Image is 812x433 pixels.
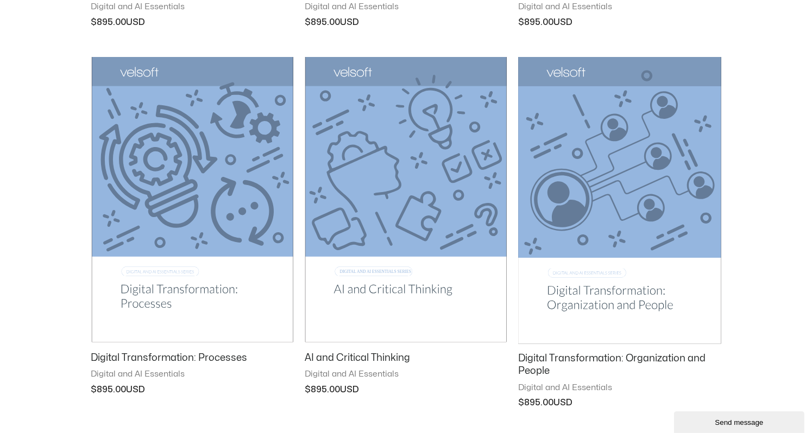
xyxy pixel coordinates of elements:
span: $ [305,385,311,394]
bdi: 895.00 [518,18,553,27]
span: $ [91,385,97,394]
img: AI and Critical Thinking [305,57,507,342]
bdi: 895.00 [91,385,127,394]
a: AI and Critical Thinking [305,352,507,369]
span: Digital and AI Essentials [305,369,507,380]
span: $ [518,398,524,407]
span: Digital and AI Essentials [518,383,721,393]
span: Digital and AI Essentials [91,369,294,380]
h2: Digital Transformation: Organization and People [518,352,721,378]
h2: Digital Transformation: Processes [91,352,294,364]
img: Digital Transformation: Processes [91,57,294,342]
bdi: 895.00 [518,398,553,407]
img: Digital Transformation: Organization and People [518,57,721,345]
span: $ [91,18,97,27]
iframe: chat widget [674,409,807,433]
bdi: 895.00 [305,18,340,27]
span: Digital and AI Essentials [91,2,294,12]
span: $ [305,18,311,27]
a: Digital Transformation: Processes [91,352,294,369]
span: Digital and AI Essentials [518,2,721,12]
a: Digital Transformation: Organization and People [518,352,721,383]
bdi: 895.00 [305,385,340,394]
span: Digital and AI Essentials [305,2,507,12]
span: $ [518,18,524,27]
h2: AI and Critical Thinking [305,352,507,364]
bdi: 895.00 [91,18,127,27]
